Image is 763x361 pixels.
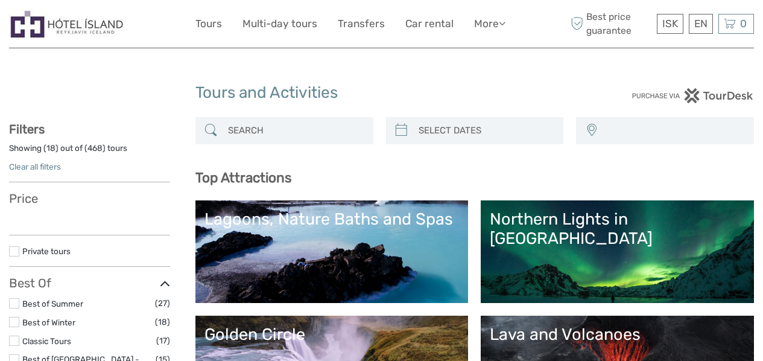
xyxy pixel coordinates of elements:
a: Car rental [405,15,454,33]
img: PurchaseViaTourDesk.png [632,88,754,103]
h3: Best Of [9,276,170,290]
a: Northern Lights in [GEOGRAPHIC_DATA] [490,209,745,294]
b: Top Attractions [195,170,291,186]
a: Private tours [22,246,71,256]
span: 0 [738,18,749,30]
a: More [474,15,505,33]
h3: Price [9,191,170,206]
a: Multi-day tours [242,15,317,33]
a: Clear all filters [9,162,61,171]
span: (27) [155,296,170,310]
div: Golden Circle [204,325,460,344]
a: Tours [195,15,222,33]
a: Classic Tours [22,336,71,346]
strong: Filters [9,122,45,136]
div: Showing ( ) out of ( ) tours [9,142,170,161]
input: SELECT DATES [414,120,558,141]
span: (17) [156,334,170,348]
a: Best of Winter [22,318,75,327]
img: Hótel Ísland [9,9,125,39]
span: (18) [155,315,170,329]
label: 468 [87,142,103,154]
a: Best of Summer [22,299,83,308]
h1: Tours and Activities [195,83,568,103]
input: SEARCH [223,120,367,141]
div: Northern Lights in [GEOGRAPHIC_DATA] [490,209,745,249]
span: Best price guarantee [568,10,654,37]
div: EN [689,14,713,34]
div: Lagoons, Nature Baths and Spas [204,209,460,229]
div: Lava and Volcanoes [490,325,745,344]
span: ISK [662,18,678,30]
label: 18 [46,142,55,154]
a: Transfers [338,15,385,33]
a: Lagoons, Nature Baths and Spas [204,209,460,294]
